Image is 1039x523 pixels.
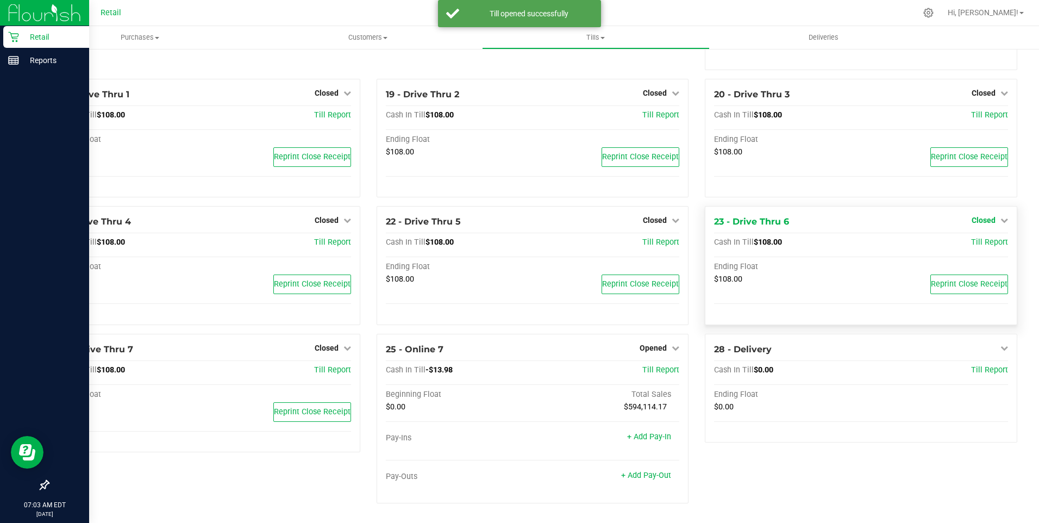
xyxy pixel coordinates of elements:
[97,110,125,120] span: $108.00
[386,216,461,227] span: 22 - Drive Thru 5
[922,8,935,18] div: Manage settings
[971,110,1008,120] a: Till Report
[425,238,454,247] span: $108.00
[26,26,254,49] a: Purchases
[754,110,782,120] span: $108.00
[254,33,481,42] span: Customers
[714,216,789,227] span: 23 - Drive Thru 6
[97,365,125,375] span: $108.00
[972,216,996,225] span: Closed
[386,433,533,443] div: Pay-Ins
[5,510,84,518] p: [DATE]
[794,33,853,42] span: Deliveries
[386,275,414,284] span: $108.00
[315,344,339,352] span: Closed
[274,407,350,416] span: Reprint Close Receipt
[57,216,131,227] span: 21 - Drive Thru 4
[26,33,254,42] span: Purchases
[386,344,443,354] span: 25 - Online 7
[714,89,790,99] span: 20 - Drive Thru 3
[714,262,861,272] div: Ending Float
[642,238,679,247] a: Till Report
[714,365,754,375] span: Cash In Till
[273,147,351,167] button: Reprint Close Receipt
[425,110,454,120] span: $108.00
[57,390,204,400] div: Ending Float
[5,500,84,510] p: 07:03 AM EDT
[643,89,667,97] span: Closed
[621,471,671,480] a: + Add Pay-Out
[930,275,1008,294] button: Reprint Close Receipt
[386,365,425,375] span: Cash In Till
[642,365,679,375] a: Till Report
[714,402,734,412] span: $0.00
[931,152,1007,161] span: Reprint Close Receipt
[11,436,43,469] iframe: Resource center
[710,26,937,49] a: Deliveries
[254,26,481,49] a: Customers
[482,26,710,49] a: Tills
[971,365,1008,375] a: Till Report
[602,275,679,294] button: Reprint Close Receipt
[57,344,133,354] span: 24 - Drive Thru 7
[948,8,1018,17] span: Hi, [PERSON_NAME]!
[714,344,772,354] span: 28 - Delivery
[386,89,459,99] span: 19 - Drive Thru 2
[386,110,425,120] span: Cash In Till
[8,55,19,66] inline-svg: Reports
[386,238,425,247] span: Cash In Till
[386,402,405,412] span: $0.00
[714,275,742,284] span: $108.00
[972,89,996,97] span: Closed
[714,110,754,120] span: Cash In Till
[643,216,667,225] span: Closed
[101,8,121,17] span: Retail
[714,135,861,145] div: Ending Float
[386,135,533,145] div: Ending Float
[602,147,679,167] button: Reprint Close Receipt
[274,152,350,161] span: Reprint Close Receipt
[8,32,19,42] inline-svg: Retail
[97,238,125,247] span: $108.00
[642,110,679,120] a: Till Report
[386,262,533,272] div: Ending Float
[273,402,351,422] button: Reprint Close Receipt
[624,402,667,412] span: $594,114.17
[57,89,129,99] span: 18 - Drive Thru 1
[314,238,351,247] a: Till Report
[714,147,742,157] span: $108.00
[19,54,84,67] p: Reports
[714,390,861,400] div: Ending Float
[465,8,593,19] div: Till opened successfully
[314,365,351,375] a: Till Report
[602,279,679,289] span: Reprint Close Receipt
[754,238,782,247] span: $108.00
[930,147,1008,167] button: Reprint Close Receipt
[533,390,679,400] div: Total Sales
[425,365,453,375] span: -$13.98
[386,472,533,482] div: Pay-Outs
[273,275,351,294] button: Reprint Close Receipt
[57,135,204,145] div: Ending Float
[483,33,709,42] span: Tills
[314,110,351,120] a: Till Report
[19,30,84,43] p: Retail
[386,390,533,400] div: Beginning Float
[57,262,204,272] div: Ending Float
[315,216,339,225] span: Closed
[386,147,414,157] span: $108.00
[931,279,1007,289] span: Reprint Close Receipt
[714,238,754,247] span: Cash In Till
[640,344,667,352] span: Opened
[627,432,671,441] a: + Add Pay-In
[971,238,1008,247] a: Till Report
